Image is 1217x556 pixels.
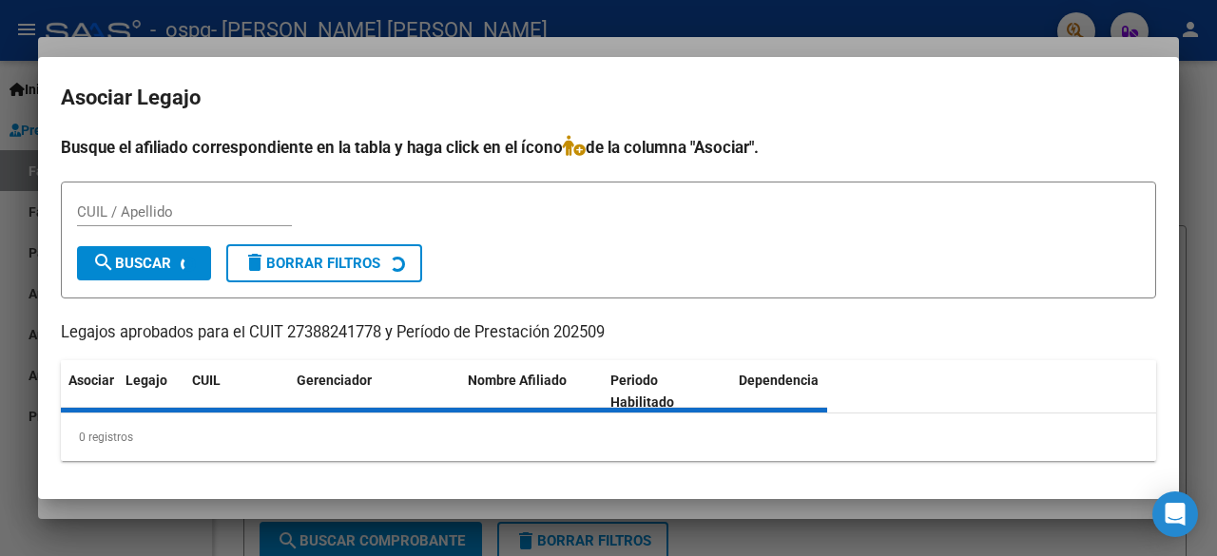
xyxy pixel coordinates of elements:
span: Dependencia [739,373,819,388]
datatable-header-cell: Dependencia [731,360,874,423]
mat-icon: search [92,251,115,274]
button: Borrar Filtros [226,244,422,282]
span: Buscar [92,255,171,272]
h4: Busque el afiliado correspondiente en la tabla y haga click en el ícono de la columna "Asociar". [61,135,1156,160]
span: Periodo Habilitado [610,373,674,410]
span: Asociar [68,373,114,388]
datatable-header-cell: Nombre Afiliado [460,360,603,423]
span: Borrar Filtros [243,255,380,272]
button: Buscar [77,246,211,280]
span: Gerenciador [297,373,372,388]
h2: Asociar Legajo [61,80,1156,116]
div: 0 registros [61,413,1156,461]
datatable-header-cell: Asociar [61,360,118,423]
p: Legajos aprobados para el CUIT 27388241778 y Período de Prestación 202509 [61,321,1156,345]
datatable-header-cell: Gerenciador [289,360,460,423]
datatable-header-cell: CUIL [184,360,289,423]
span: Nombre Afiliado [468,373,567,388]
div: Open Intercom Messenger [1152,491,1198,537]
span: Legajo [126,373,167,388]
mat-icon: delete [243,251,266,274]
span: CUIL [192,373,221,388]
datatable-header-cell: Legajo [118,360,184,423]
datatable-header-cell: Periodo Habilitado [603,360,731,423]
